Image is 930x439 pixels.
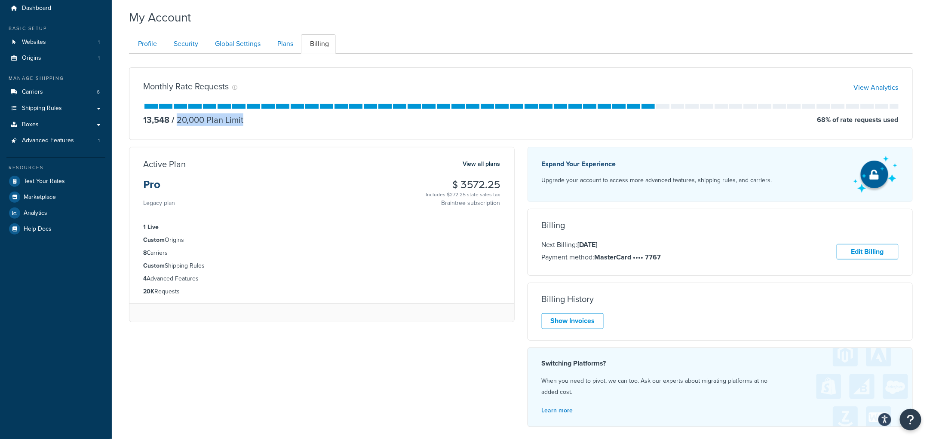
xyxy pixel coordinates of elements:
strong: 20K [143,287,154,296]
strong: [DATE] [578,240,598,250]
li: Origins [143,235,500,245]
a: Origins 1 [6,50,105,66]
span: Shipping Rules [22,105,62,112]
li: Advanced Features [6,133,105,149]
div: Manage Shipping [6,75,105,82]
strong: 8 [143,248,147,257]
strong: MasterCard •••• 7767 [595,252,661,262]
span: Boxes [22,121,39,128]
li: Advanced Features [143,274,500,284]
li: Websites [6,34,105,50]
a: Plans [268,34,300,54]
a: Global Settings [206,34,267,54]
a: Learn more [542,406,573,415]
a: Carriers 6 [6,84,105,100]
span: 1 [98,55,100,62]
span: 6 [97,88,100,96]
button: Open Resource Center [900,409,921,430]
li: Carriers [6,84,105,100]
a: Show Invoices [542,313,604,329]
p: Next Billing: [542,239,661,250]
h1: My Account [129,9,191,26]
a: Profile [129,34,164,54]
p: Upgrade your account to access more advanced features, shipping rules, and carriers. [542,174,772,186]
span: Carriers [22,88,43,96]
li: Shipping Rules [143,261,500,271]
a: Boxes [6,117,105,133]
a: Advanced Features 1 [6,133,105,149]
div: Basic Setup [6,25,105,32]
a: View Analytics [854,82,899,92]
p: When you need to pivot, we can too. Ask our experts about migrating platforms at no added cost. [542,375,899,398]
p: Payment method: [542,252,661,263]
a: Billing [301,34,336,54]
h3: Pro [143,179,175,197]
small: Legacy plan [143,198,175,207]
strong: 4 [143,274,147,283]
div: Resources [6,164,105,171]
span: Origins [22,55,41,62]
span: Analytics [24,210,47,217]
a: Test Your Rates [6,174,105,189]
strong: 1 Live [143,223,159,232]
p: Braintree subscription [426,199,500,207]
a: Websites 1 [6,34,105,50]
h4: Switching Platforms? [542,358,899,369]
a: Help Docs [6,221,105,237]
p: Expand Your Experience [542,158,772,170]
a: Security [165,34,205,54]
span: / [172,113,175,126]
a: Shipping Rules [6,101,105,116]
span: Advanced Features [22,137,74,144]
span: Websites [22,39,46,46]
a: Expand Your Experience Upgrade your account to access more advanced features, shipping rules, and... [528,147,913,202]
h3: $ 3572.25 [426,179,500,190]
h3: Billing History [542,294,594,304]
p: 13,548 [143,114,169,126]
li: Origins [6,50,105,66]
span: Marketplace [24,194,56,201]
a: Edit Billing [837,244,899,260]
h3: Monthly Rate Requests [143,82,229,91]
span: Test Your Rates [24,178,65,185]
h3: Active Plan [143,159,186,169]
a: Marketplace [6,189,105,205]
h3: Billing [542,220,565,230]
strong: Custom [143,261,165,270]
div: Includes $272.25 state sales tax [426,190,500,199]
p: 20,000 Plan Limit [169,114,243,126]
li: Requests [143,287,500,296]
a: Analytics [6,205,105,221]
a: View all plans [463,159,500,170]
p: 68 % of rate requests used [817,114,899,126]
a: Dashboard [6,0,105,16]
span: Dashboard [22,5,51,12]
span: 1 [98,137,100,144]
span: 1 [98,39,100,46]
li: Carriers [143,248,500,258]
strong: Custom [143,235,165,244]
span: Help Docs [24,226,52,233]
